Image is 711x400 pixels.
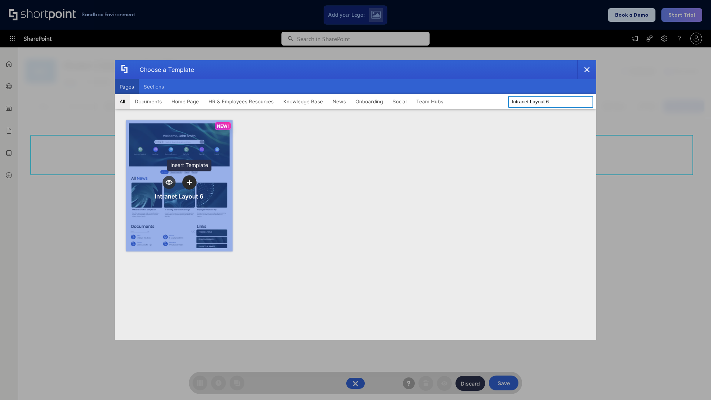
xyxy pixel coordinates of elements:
button: Knowledge Base [278,94,328,109]
input: Search [508,96,593,108]
button: Home Page [167,94,204,109]
button: Social [388,94,411,109]
button: All [115,94,130,109]
button: Pages [115,79,139,94]
button: Team Hubs [411,94,448,109]
div: Intranet Layout 6 [155,193,203,200]
button: Onboarding [351,94,388,109]
button: News [328,94,351,109]
button: Documents [130,94,167,109]
p: NEW! [217,123,229,129]
div: template selector [115,60,596,340]
button: HR & Employees Resources [204,94,278,109]
button: Sections [139,79,169,94]
div: Choose a Template [134,60,194,79]
iframe: Chat Widget [674,364,711,400]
